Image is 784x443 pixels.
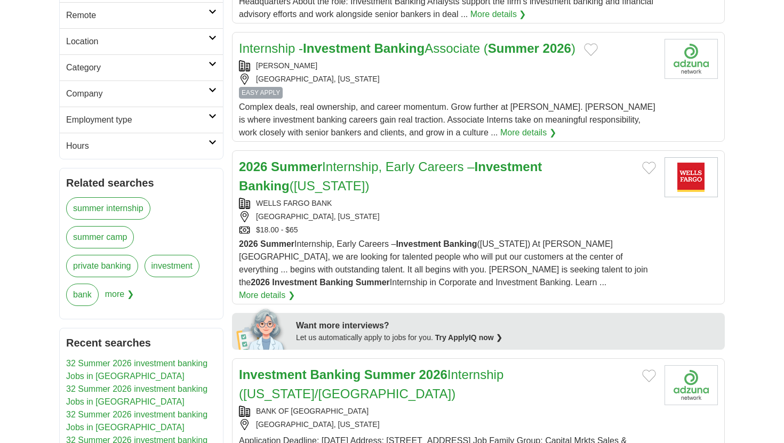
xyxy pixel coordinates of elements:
a: bank [66,284,99,306]
div: Let us automatically apply to jobs for you. [296,332,718,343]
a: summer internship [66,197,150,220]
h2: Hours [66,140,209,152]
span: more ❯ [105,284,134,312]
strong: Banking [310,367,361,382]
img: Company logo [665,39,718,79]
a: private banking [66,255,138,277]
strong: Summer [260,239,294,248]
h2: Recent searches [66,335,217,351]
a: 32 Summer 2026 investment banking Jobs in [GEOGRAPHIC_DATA] [66,384,207,406]
h2: Employment type [66,114,209,126]
a: More details ❯ [470,8,526,21]
strong: Investment [475,159,542,174]
div: $18.00 - $65 [239,224,656,236]
h2: Category [66,61,209,74]
a: Internship -Investment BankingAssociate (Summer 2026) [239,41,575,55]
a: More details ❯ [239,289,295,302]
strong: 2026 [239,159,267,174]
div: [GEOGRAPHIC_DATA], [US_STATE] [239,211,656,222]
div: [GEOGRAPHIC_DATA], [US_STATE] [239,74,656,85]
a: Employment type [60,107,223,133]
button: Add to favorite jobs [642,369,656,382]
h2: Related searches [66,175,217,191]
strong: Investment [303,41,371,55]
strong: 2026 [543,41,571,55]
a: WELLS FARGO BANK [256,199,332,207]
strong: Banking [374,41,425,55]
a: Category [60,54,223,80]
a: More details ❯ [500,126,556,139]
div: [GEOGRAPHIC_DATA], [US_STATE] [239,419,656,430]
a: investment [145,255,199,277]
span: EASY APPLY [239,87,283,99]
a: Location [60,28,223,54]
div: BANK OF [GEOGRAPHIC_DATA] [239,406,656,417]
strong: Investment [396,239,441,248]
div: [PERSON_NAME] [239,60,656,71]
strong: Investment [239,367,307,382]
a: 32 Summer 2026 investment banking Jobs in [GEOGRAPHIC_DATA] [66,359,207,381]
strong: Banking [319,278,353,287]
a: Try ApplyIQ now ❯ [435,333,502,342]
button: Add to favorite jobs [642,162,656,174]
img: Company logo [665,365,718,405]
strong: Banking [443,239,477,248]
a: summer camp [66,226,134,248]
a: Hours [60,133,223,159]
div: Want more interviews? [296,319,718,332]
img: Wells Fargo logo [665,157,718,197]
strong: 2026 [419,367,447,382]
a: Company [60,80,223,107]
strong: Summer [488,41,539,55]
a: Investment Banking Summer 2026Internship ([US_STATE]/[GEOGRAPHIC_DATA]) [239,367,503,401]
h2: Location [66,35,209,48]
strong: Summer [356,278,390,287]
h2: Remote [66,9,209,22]
strong: 2026 [239,239,258,248]
span: Complex deals, real ownership, and career momentum. Grow further at [PERSON_NAME].​ [PERSON_NAME]... [239,102,655,137]
h2: Company [66,87,209,100]
strong: Summer [364,367,415,382]
a: 32 Summer 2026 investment banking Jobs in [GEOGRAPHIC_DATA] [66,410,207,432]
strong: Banking [239,179,290,193]
a: Remote [60,2,223,28]
button: Add to favorite jobs [584,43,598,56]
strong: 2026 [251,278,270,287]
span: Internship, Early Careers – ([US_STATE]) At [PERSON_NAME][GEOGRAPHIC_DATA], we are looking for ta... [239,239,648,287]
img: apply-iq-scientist.png [236,307,288,350]
strong: Investment [272,278,317,287]
strong: Summer [271,159,322,174]
a: 2026 SummerInternship, Early Careers –Investment Banking([US_STATE]) [239,159,542,193]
